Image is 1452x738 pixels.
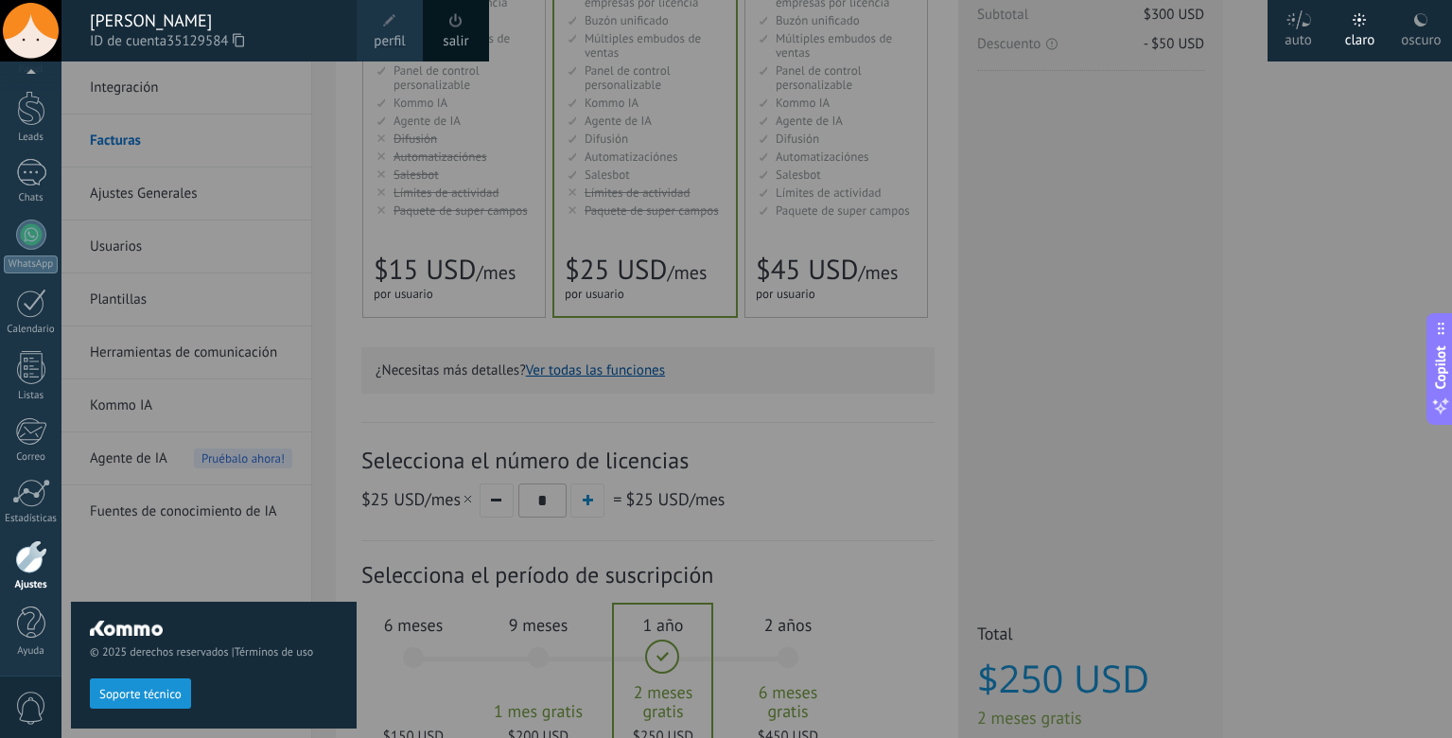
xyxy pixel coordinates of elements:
[90,10,338,31] div: [PERSON_NAME]
[443,31,468,52] a: salir
[4,579,59,591] div: Ajustes
[4,451,59,464] div: Correo
[4,390,59,402] div: Listas
[4,324,59,336] div: Calendario
[4,255,58,273] div: WhatsApp
[374,31,405,52] span: perfil
[166,31,244,52] span: 35129584
[90,686,191,700] a: Soporte técnico
[90,678,191,709] button: Soporte técnico
[4,132,59,144] div: Leads
[90,645,338,659] span: © 2025 derechos reservados |
[1431,346,1450,390] span: Copilot
[99,688,182,701] span: Soporte técnico
[4,192,59,204] div: Chats
[1401,12,1441,61] div: oscuro
[1345,12,1375,61] div: claro
[90,31,338,52] span: ID de cuenta
[1285,12,1312,61] div: auto
[235,645,313,659] a: Términos de uso
[4,513,59,525] div: Estadísticas
[4,645,59,658] div: Ayuda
